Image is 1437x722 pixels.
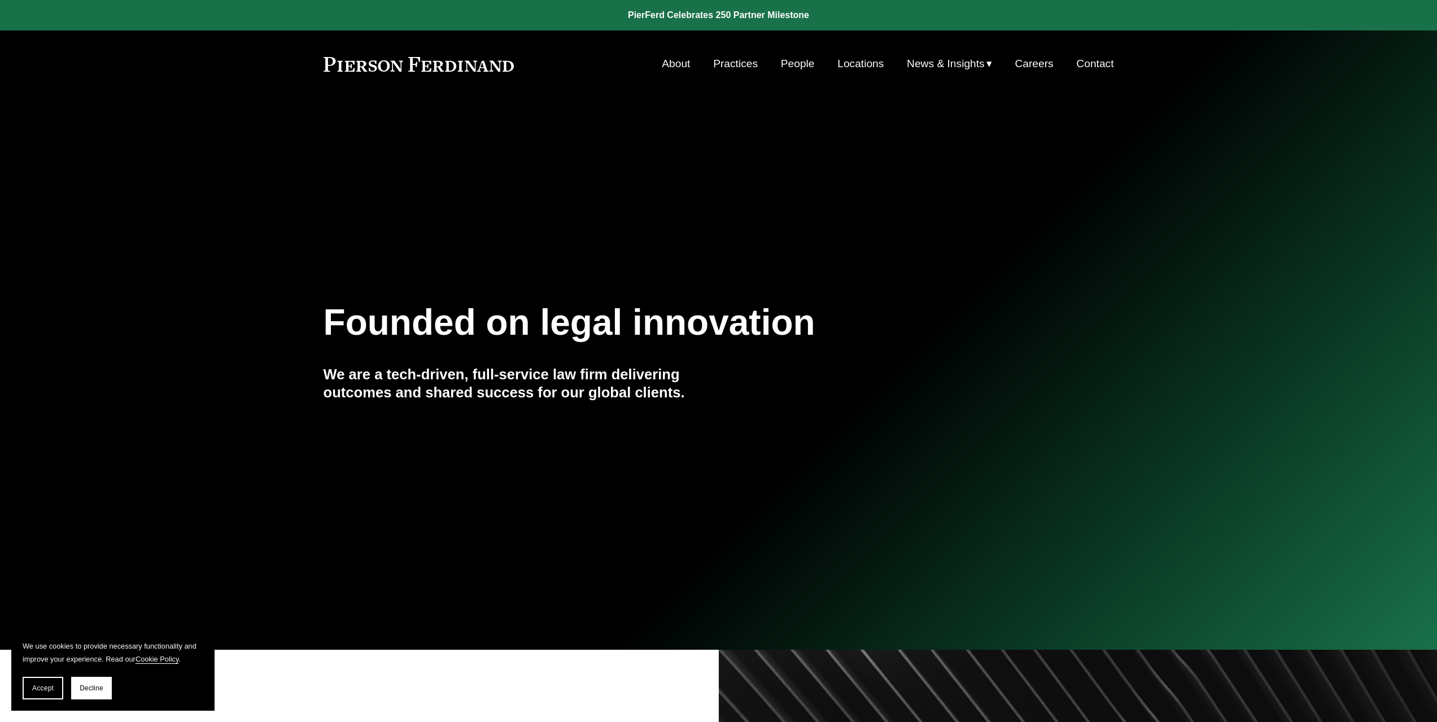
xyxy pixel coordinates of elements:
a: Contact [1076,53,1113,75]
a: folder dropdown [907,53,992,75]
a: About [662,53,690,75]
button: Decline [71,677,112,699]
section: Cookie banner [11,628,215,711]
a: Locations [837,53,884,75]
a: People [781,53,815,75]
span: News & Insights [907,54,985,74]
span: Accept [32,684,54,692]
h1: Founded on legal innovation [324,302,982,343]
a: Cookie Policy [136,655,179,663]
p: We use cookies to provide necessary functionality and improve your experience. Read our . [23,640,203,666]
a: Careers [1015,53,1053,75]
button: Accept [23,677,63,699]
a: Practices [713,53,758,75]
h4: We are a tech-driven, full-service law firm delivering outcomes and shared success for our global... [324,365,719,402]
span: Decline [80,684,103,692]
